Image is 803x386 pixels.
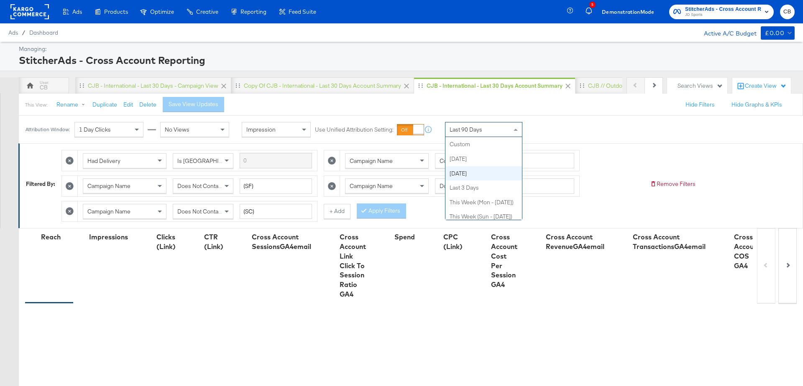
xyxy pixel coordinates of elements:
div: Managing: [19,45,793,53]
span: Does Not Contain [440,182,485,190]
span: Campaign Name [350,157,393,165]
label: Use Unified Attribution Setting: [315,126,394,134]
button: Hide Graphs & KPIs [731,101,782,109]
div: This View: [25,102,47,108]
span: No Views [165,126,189,133]
div: Cross Account TransactionsGA4email [633,232,706,251]
button: £0.00 [761,26,795,40]
div: Custom [445,137,522,152]
span: StitcherAds - Cross Account Reporting [685,5,761,14]
span: Had Delivery [87,157,120,165]
button: 5 [584,4,598,20]
div: Reach [41,232,61,242]
button: Remove Filters [650,180,696,188]
span: Impression [246,126,276,133]
div: Last 3 Days [445,180,522,195]
div: This Week (Mon - [DATE]) [445,195,522,210]
span: Demonstration Mode [602,8,654,16]
div: Active A/C Budget [695,26,757,39]
div: CB [40,84,48,91]
span: 1 Day Clicks [79,126,111,133]
input: Enter a search term [502,178,574,194]
span: Creative [196,8,218,15]
button: CB [780,5,795,19]
span: Is [GEOGRAPHIC_DATA] [177,157,241,165]
span: Does Not Contain [177,182,223,190]
span: Reporting [240,8,266,15]
div: [DATE] [445,152,522,166]
span: CB [783,7,791,17]
button: DemonstrationMode [598,8,657,16]
span: Optimize [150,8,174,15]
span: Campaign Name [87,182,130,190]
div: Search Views [678,82,723,90]
button: Hide Filters [685,101,715,109]
input: Enter a search term [240,178,312,194]
div: Attribution Window: [25,127,70,132]
span: Campaign Name [87,208,130,215]
div: Cross Account RevenueGA4email [546,232,604,251]
div: CJB - International - Last 30 days Account Summary [427,82,563,90]
button: + Add [324,204,350,219]
a: Dashboard [29,29,58,36]
button: Edit [123,101,133,109]
button: Rename [51,97,94,112]
div: [DATE] [445,166,522,181]
div: Drag to reorder tab [235,83,240,88]
div: Filtered By: [26,180,55,188]
div: Clicks (Link) [156,232,176,251]
span: Does Not Contain [177,208,223,215]
span: Feed Suite [289,8,316,15]
span: Ads [8,29,18,36]
button: StitcherAds - Cross Account ReportingJD Sports [669,5,774,19]
div: CTR (Link) [204,232,223,251]
span: Last 90 Days [450,126,482,133]
div: Copy of CJB - International - Last 30 days Account Summary [244,82,401,90]
div: Drag to reorder tab [418,83,423,88]
span: Products [104,8,128,15]
div: Create View [745,82,787,90]
div: Impressions [89,232,128,242]
span: JD Sports [685,12,761,18]
span: Contains [440,157,463,165]
input: Enter a search term [502,153,574,168]
div: CJB // Outdoors [588,82,631,90]
input: Enter a search term [240,204,312,219]
button: Delete [139,101,156,109]
div: StitcherAds - Cross Account Reporting [19,53,793,67]
div: Drag to reorder tab [580,83,584,88]
div: Spend [394,232,415,242]
div: Cross Account COS GA4 [734,232,760,270]
span: / [18,29,29,36]
input: Enter a search term [240,153,312,168]
div: CJB - International - Last 30 days - Campaign View [88,82,218,90]
div: This Week (Sun - [DATE]) [445,209,522,224]
div: Cross Account SessionsGA4email [252,232,311,251]
div: Drag to reorder tab [79,83,84,88]
div: Cross Account Cost Per Session GA4 [491,232,517,289]
div: 5 [589,2,596,8]
div: £0.00 [765,28,784,38]
button: Duplicate [92,101,117,109]
div: Cross Account Link Click To Session Ratio GA4 [340,232,366,299]
div: CPC (Link) [443,232,463,251]
span: Campaign Name [350,182,393,190]
span: Ads [72,8,82,15]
